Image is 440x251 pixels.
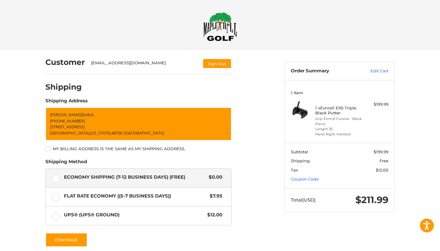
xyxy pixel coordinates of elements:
span: Subtotal [291,149,308,154]
span: Tax [291,168,298,172]
span: $0.00 [206,174,222,181]
span: Total (USD) [291,197,316,203]
div: [EMAIL_ADDRESS][DOMAIN_NAME] [91,60,197,69]
span: Free [379,158,388,163]
button: Continue [45,233,87,247]
span: $211.99 [355,194,388,206]
button: Sign Out [203,58,232,69]
span: Economy Shipping (7-12 Business Days) (Free) [64,174,206,181]
span: [STREET_ADDRESS] [50,124,85,130]
h3: 1 Item [291,90,388,95]
div: $199.99 [364,101,388,108]
li: Hand Right-Handed [315,132,362,137]
span: $199.99 [374,149,388,154]
span: $12.00 [376,168,388,172]
span: [US_STATE], [90,130,111,136]
li: Length 35 [315,126,362,132]
h2: Shipping [45,82,82,92]
h3: Order Summary [291,68,357,74]
span: 48706 / [111,130,125,136]
a: Coupon Code [291,177,319,181]
span: Dodick [81,112,94,117]
img: Maple Hill Golf [203,12,237,41]
span: Shipping [291,158,310,163]
label: My billing address is the same as my shipping address. [45,146,232,151]
li: Grip Evnroll Cursive - Black Pistol [315,116,362,126]
span: Flat Rate Economy ((5-7 Business Days)) [64,193,207,200]
span: $7.95 [207,193,222,200]
a: Edit Cart [357,68,388,74]
a: Enter or select a different address [45,107,232,141]
span: [PHONE_NUMBER] [50,118,85,124]
h4: 1 x Evnroll ER5 Triple Black Putter [315,105,362,116]
legend: Shipping Method [45,158,87,168]
span: UPS® (UPS® Ground) [64,211,204,219]
span: [PERSON_NAME] [50,112,81,117]
span: [GEOGRAPHIC_DATA] [125,130,164,136]
span: [GEOGRAPHIC_DATA], [50,130,90,136]
span: $12.00 [204,211,222,219]
h2: Customer [45,57,85,67]
legend: Shipping Address [45,97,88,107]
iframe: Google Customer Reviews [389,234,440,251]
